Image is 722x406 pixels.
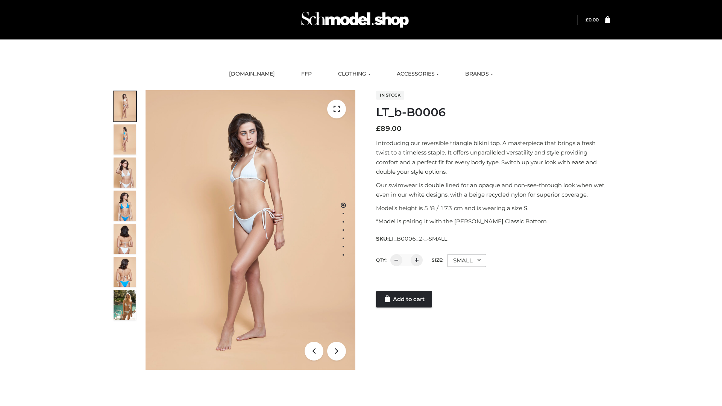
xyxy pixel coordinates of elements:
[114,191,136,221] img: ArielClassicBikiniTop_CloudNine_AzureSky_OW114ECO_4-scaled.jpg
[296,66,317,82] a: FFP
[447,254,486,267] div: SMALL
[585,17,589,23] span: £
[114,91,136,121] img: ArielClassicBikiniTop_CloudNine_AzureSky_OW114ECO_1-scaled.jpg
[223,66,281,82] a: [DOMAIN_NAME]
[376,138,610,177] p: Introducing our reversible triangle bikini top. A masterpiece that brings a fresh twist to a time...
[146,90,355,370] img: ArielClassicBikiniTop_CloudNine_AzureSky_OW114ECO_1
[585,17,599,23] bdi: 0.00
[114,257,136,287] img: ArielClassicBikiniTop_CloudNine_AzureSky_OW114ECO_8-scaled.jpg
[460,66,499,82] a: BRANDS
[376,180,610,200] p: Our swimwear is double lined for an opaque and non-see-through look when wet, even in our white d...
[376,217,610,226] p: *Model is pairing it with the [PERSON_NAME] Classic Bottom
[332,66,376,82] a: CLOTHING
[114,224,136,254] img: ArielClassicBikiniTop_CloudNine_AzureSky_OW114ECO_7-scaled.jpg
[376,203,610,213] p: Model’s height is 5 ‘8 / 173 cm and is wearing a size S.
[376,124,402,133] bdi: 89.00
[114,158,136,188] img: ArielClassicBikiniTop_CloudNine_AzureSky_OW114ECO_3-scaled.jpg
[585,17,599,23] a: £0.00
[391,66,444,82] a: ACCESSORIES
[376,124,381,133] span: £
[376,234,448,243] span: SKU:
[114,124,136,155] img: ArielClassicBikiniTop_CloudNine_AzureSky_OW114ECO_2-scaled.jpg
[114,290,136,320] img: Arieltop_CloudNine_AzureSky2.jpg
[376,106,610,119] h1: LT_b-B0006
[388,235,447,242] span: LT_B0006_2-_-SMALL
[432,257,443,263] label: Size:
[376,257,387,263] label: QTY:
[376,291,432,308] a: Add to cart
[299,5,411,35] img: Schmodel Admin 964
[376,91,404,100] span: In stock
